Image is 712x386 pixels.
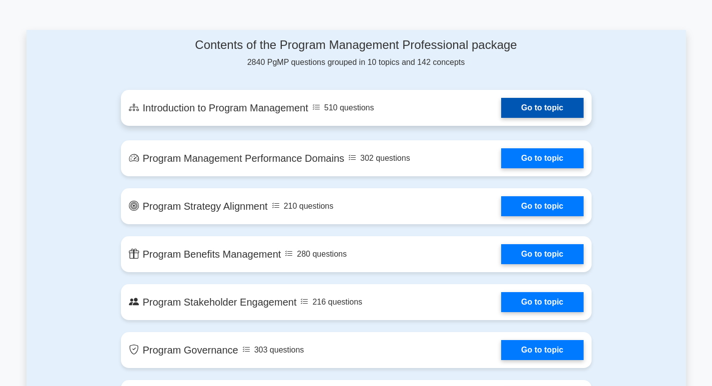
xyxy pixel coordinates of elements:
div: 2840 PgMP questions grouped in 10 topics and 142 concepts [121,38,592,68]
a: Go to topic [501,196,583,216]
h4: Contents of the Program Management Professional package [121,38,592,52]
a: Go to topic [501,244,583,264]
a: Go to topic [501,340,583,360]
a: Go to topic [501,148,583,168]
a: Go to topic [501,98,583,118]
a: Go to topic [501,292,583,312]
